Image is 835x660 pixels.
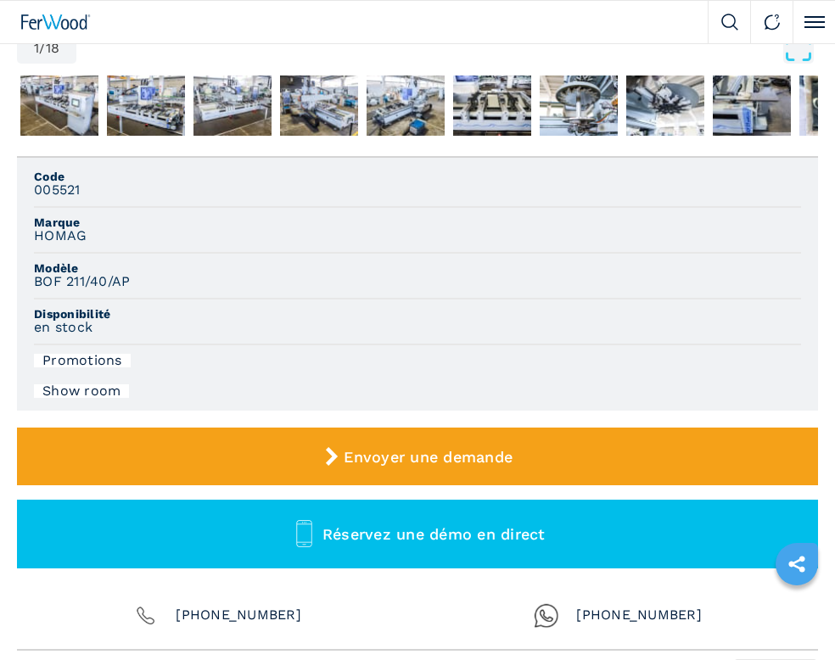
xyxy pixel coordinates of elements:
[133,603,159,629] img: Phone
[277,72,361,140] button: Go to Slide 5
[453,76,531,137] img: 0e52579b4568fc0c68e2ca51dbdec0d5
[764,14,781,31] img: Contact us
[20,76,98,137] img: 77e54ffebd424884b543ce312f036cd9
[107,76,185,137] img: c69f3738eedb17566072170c835d153a
[193,76,272,137] img: 9928691f9e283179e3b5b1ecb336dbc6
[17,72,818,140] nav: Thumbnail Navigation
[34,262,801,274] span: Modèle
[623,72,708,140] button: Go to Slide 9
[793,1,835,43] button: Click to toggle menu
[450,72,535,140] button: Go to Slide 7
[104,72,188,140] button: Go to Slide 3
[367,76,445,137] img: bb903a78ef47e1f11ad4e83976006c33
[190,72,275,140] button: Go to Slide 4
[721,14,738,31] img: Search
[39,42,45,55] span: /
[344,448,513,466] span: Envoyer une demande
[363,72,448,140] button: Go to Slide 6
[776,543,818,585] a: sharethis
[34,320,92,335] h3: en stock
[34,171,801,182] span: Code
[626,76,704,137] img: 0ee858f131e6dd11e9c123e7f1c076d7
[713,76,791,137] img: 3e7b8e096c8d1731a2e4a1dd31287a96
[34,42,39,55] span: 1
[536,72,621,140] button: Go to Slide 8
[17,428,818,485] button: Envoyer une demande
[34,384,129,398] div: Show room
[322,525,546,543] span: Réservez une démo en direct
[34,216,801,228] span: Marque
[534,603,559,629] img: Whatsapp
[34,354,131,367] div: Promotions
[709,72,794,140] button: Go to Slide 10
[34,182,81,198] h3: 005521
[21,14,91,30] img: Ferwood
[540,76,618,137] img: dc9808c85d8c1e93fb37c8a950a131dc
[17,500,818,568] button: Réservez une démo en direct
[763,584,822,647] iframe: Chat
[176,603,301,629] span: [PHONE_NUMBER]
[46,42,60,55] span: 18
[34,228,87,243] h3: HOMAG
[81,33,814,64] button: Open Fullscreen
[34,274,130,289] h3: BOF 211/40/AP
[34,308,801,320] span: Disponibilité
[280,76,358,137] img: dcb783e915235ddaa38324b53f5bc05f
[576,603,702,629] span: [PHONE_NUMBER]
[17,72,102,140] button: Go to Slide 2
